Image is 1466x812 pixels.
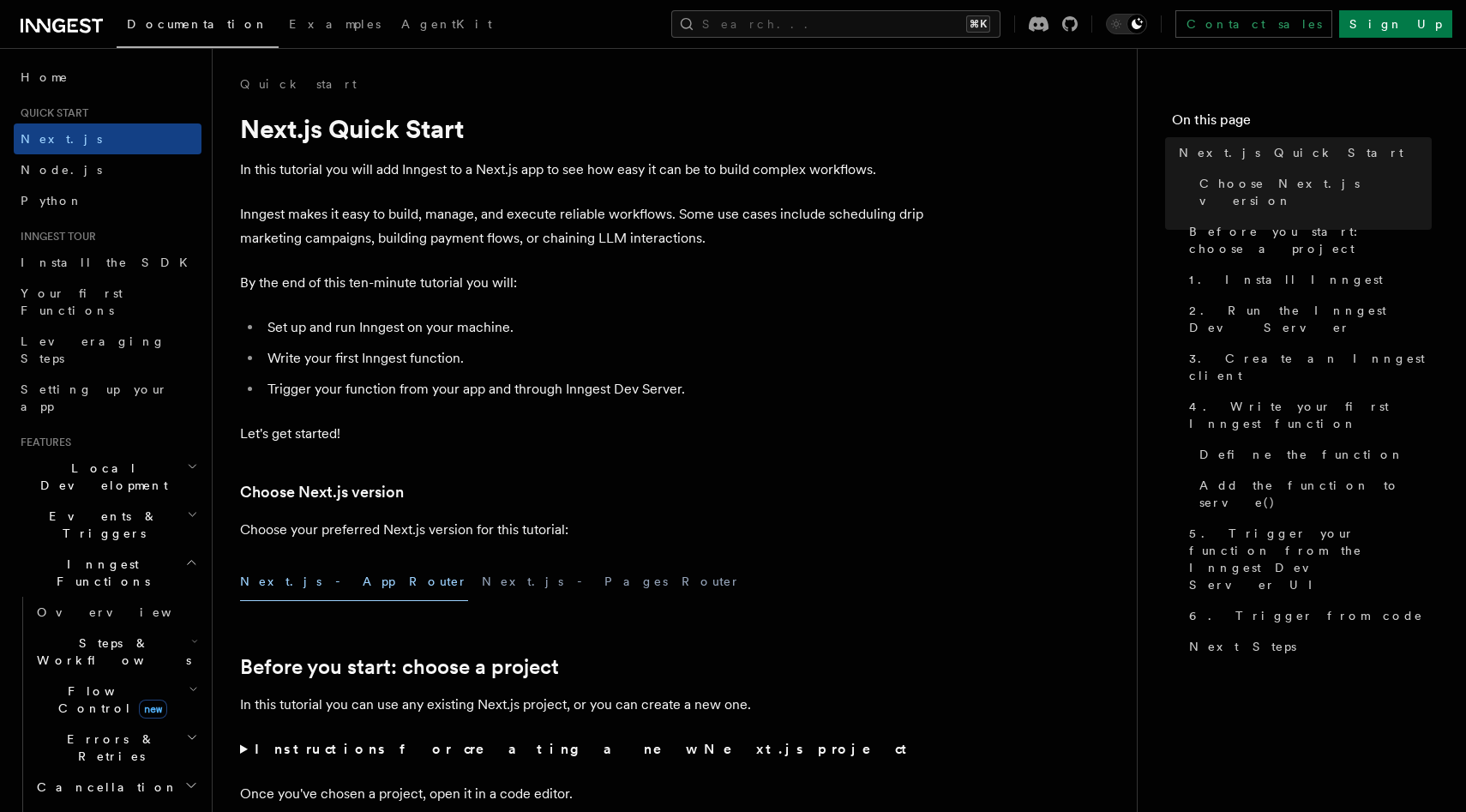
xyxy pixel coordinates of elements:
a: 5. Trigger your function from the Inngest Dev Server UI [1182,518,1432,600]
a: 2. Run the Inngest Dev Server [1182,295,1432,343]
button: Errors & Retries [30,724,201,772]
span: Inngest tour [14,230,96,244]
a: Python [14,185,201,216]
span: Inngest Functions [14,556,185,590]
span: 5. Trigger your function from the Inngest Dev Server UI [1189,525,1432,593]
button: Cancellation [30,772,201,803]
span: Local Development [14,460,187,494]
h1: Next.js Quick Start [240,113,926,144]
span: Before you start: choose a project [1189,223,1432,257]
span: Examples [289,17,381,31]
a: Next.js Quick Start [1172,137,1432,168]
span: Errors & Retries [30,731,186,765]
span: Next.js Quick Start [1179,144,1403,161]
button: Events & Triggers [14,501,201,549]
a: Your first Functions [14,278,201,326]
summary: Instructions for creating a new Next.js project [240,737,926,761]
span: 1. Install Inngest [1189,271,1383,288]
a: Quick start [240,75,357,93]
span: Python [21,194,83,208]
h4: On this page [1172,110,1432,137]
a: AgentKit [391,5,502,46]
span: 2. Run the Inngest Dev Server [1189,302,1432,336]
button: Steps & Workflows [30,628,201,676]
span: Leveraging Steps [21,334,165,365]
span: Overview [37,605,213,619]
a: Install the SDK [14,247,201,278]
p: Choose your preferred Next.js version for this tutorial: [240,518,926,542]
span: 4. Write your first Inngest function [1189,398,1432,432]
a: 6. Trigger from code [1182,600,1432,631]
kbd: ⌘K [966,15,990,33]
span: Node.js [21,163,102,177]
a: Next Steps [1182,631,1432,662]
p: In this tutorial you can use any existing Next.js project, or you can create a new one. [240,693,926,717]
a: Choose Next.js version [240,480,404,504]
button: Local Development [14,453,201,501]
span: Next.js [21,132,102,146]
a: Setting up your app [14,374,201,422]
a: 4. Write your first Inngest function [1182,391,1432,439]
a: Contact sales [1175,10,1332,38]
span: Flow Control [30,683,189,717]
button: Inngest Functions [14,549,201,597]
a: Sign Up [1339,10,1452,38]
span: 6. Trigger from code [1189,607,1423,624]
button: Next.js - App Router [240,562,468,601]
span: new [139,700,167,719]
span: Your first Functions [21,286,123,317]
a: Node.js [14,154,201,185]
a: Next.js [14,123,201,154]
span: Setting up your app [21,382,168,413]
p: Inngest makes it easy to build, manage, and execute reliable workflows. Some use cases include sc... [240,202,926,250]
a: Leveraging Steps [14,326,201,374]
span: Home [21,69,69,86]
span: Documentation [127,17,268,31]
span: Quick start [14,106,88,120]
span: Events & Triggers [14,508,187,542]
a: Choose Next.js version [1193,168,1432,216]
button: Next.js - Pages Router [482,562,741,601]
button: Flow Controlnew [30,676,201,724]
p: Let's get started! [240,422,926,446]
a: Documentation [117,5,279,48]
span: AgentKit [401,17,492,31]
button: Search...⌘K [671,10,1000,38]
span: Cancellation [30,779,178,796]
span: Choose Next.js version [1199,175,1432,209]
li: Set up and run Inngest on your machine. [262,316,926,340]
a: 3. Create an Inngest client [1182,343,1432,391]
span: 3. Create an Inngest client [1189,350,1432,384]
li: Write your first Inngest function. [262,346,926,370]
a: Before you start: choose a project [1182,216,1432,264]
p: By the end of this ten-minute tutorial you will: [240,271,926,295]
a: Home [14,62,201,93]
a: Define the function [1193,439,1432,470]
p: In this tutorial you will add Inngest to a Next.js app to see how easy it can be to build complex... [240,158,926,182]
span: Features [14,436,71,449]
a: Before you start: choose a project [240,655,559,679]
span: Steps & Workflows [30,635,191,669]
strong: Instructions for creating a new Next.js project [255,741,914,757]
span: Define the function [1199,446,1404,463]
button: Toggle dark mode [1106,14,1147,34]
p: Once you've chosen a project, open it in a code editor. [240,782,926,806]
span: Add the function to serve() [1199,477,1432,511]
li: Trigger your function from your app and through Inngest Dev Server. [262,377,926,401]
span: Next Steps [1189,638,1296,655]
a: Examples [279,5,391,46]
span: Install the SDK [21,256,198,269]
a: 1. Install Inngest [1182,264,1432,295]
a: Overview [30,597,201,628]
a: Add the function to serve() [1193,470,1432,518]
